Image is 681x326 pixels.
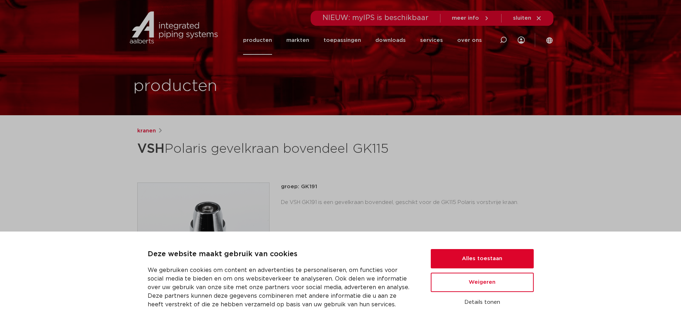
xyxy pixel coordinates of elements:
[286,26,309,55] a: markten
[243,26,482,55] nav: Menu
[137,138,406,160] h1: Polaris gevelkraan bovendeel GK115
[281,197,544,208] div: De VSH GK191 is een gevelkraan bovendeel, geschikt voor de GK115 Polaris vorstvrije kraan.
[420,26,443,55] a: services
[375,26,406,55] a: downloads
[148,249,414,260] p: Deze website maakt gebruik van cookies
[457,26,482,55] a: over ons
[322,14,429,21] span: NIEUW: myIPS is beschikbaar
[281,183,544,191] p: groep: GK191
[137,127,156,135] a: kranen
[513,15,542,21] a: sluiten
[148,266,414,309] p: We gebruiken cookies om content en advertenties te personaliseren, om functies voor social media ...
[431,249,534,268] button: Alles toestaan
[431,296,534,308] button: Details tonen
[452,15,490,21] a: meer info
[324,26,361,55] a: toepassingen
[513,15,531,21] span: sluiten
[137,142,164,155] strong: VSH
[431,273,534,292] button: Weigeren
[138,183,269,315] img: Product Image for VSH Polaris gevelkraan bovendeel GK115
[243,26,272,55] a: producten
[133,75,217,98] h1: producten
[452,15,479,21] span: meer info
[518,26,525,55] div: my IPS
